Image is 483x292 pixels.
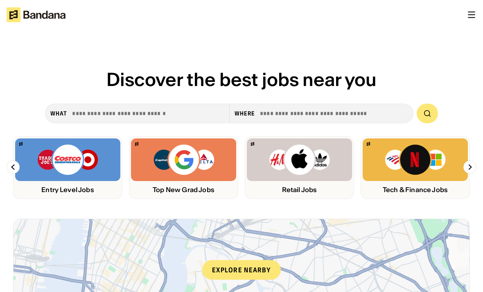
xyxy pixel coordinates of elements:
[135,142,138,146] img: Bandana logo
[202,260,281,280] div: Explore nearby
[129,136,238,199] a: Bandana logoCapital One, Google, Delta logosTop New Grad Jobs
[367,142,370,146] img: Bandana logo
[7,161,20,174] img: Left Arrow
[245,136,354,199] a: Bandana logoH&M, Apply, Adidas logosRetail Jobs
[153,143,215,176] img: Capital One, Google, Delta logos
[247,186,352,194] div: Retail Jobs
[251,142,254,146] img: Bandana logo
[50,110,67,117] div: what
[269,143,331,176] img: H&M, Apply, Adidas logos
[106,68,377,91] span: Discover the best jobs near you
[37,143,99,176] img: Trader Joe’s, Costco, Target logos
[361,136,470,199] a: Bandana logoBank of America, Netflix, Microsoft logosTech & Finance Jobs
[15,186,120,194] div: Entry Level Jobs
[235,110,255,117] div: Where
[363,186,468,194] div: Tech & Finance Jobs
[13,136,122,199] a: Bandana logoTrader Joe’s, Costco, Target logosEntry Level Jobs
[19,142,23,146] img: Bandana logo
[131,186,236,194] div: Top New Grad Jobs
[384,143,446,176] img: Bank of America, Netflix, Microsoft logos
[463,161,476,174] img: Right Arrow
[7,7,65,22] img: Bandana logotype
